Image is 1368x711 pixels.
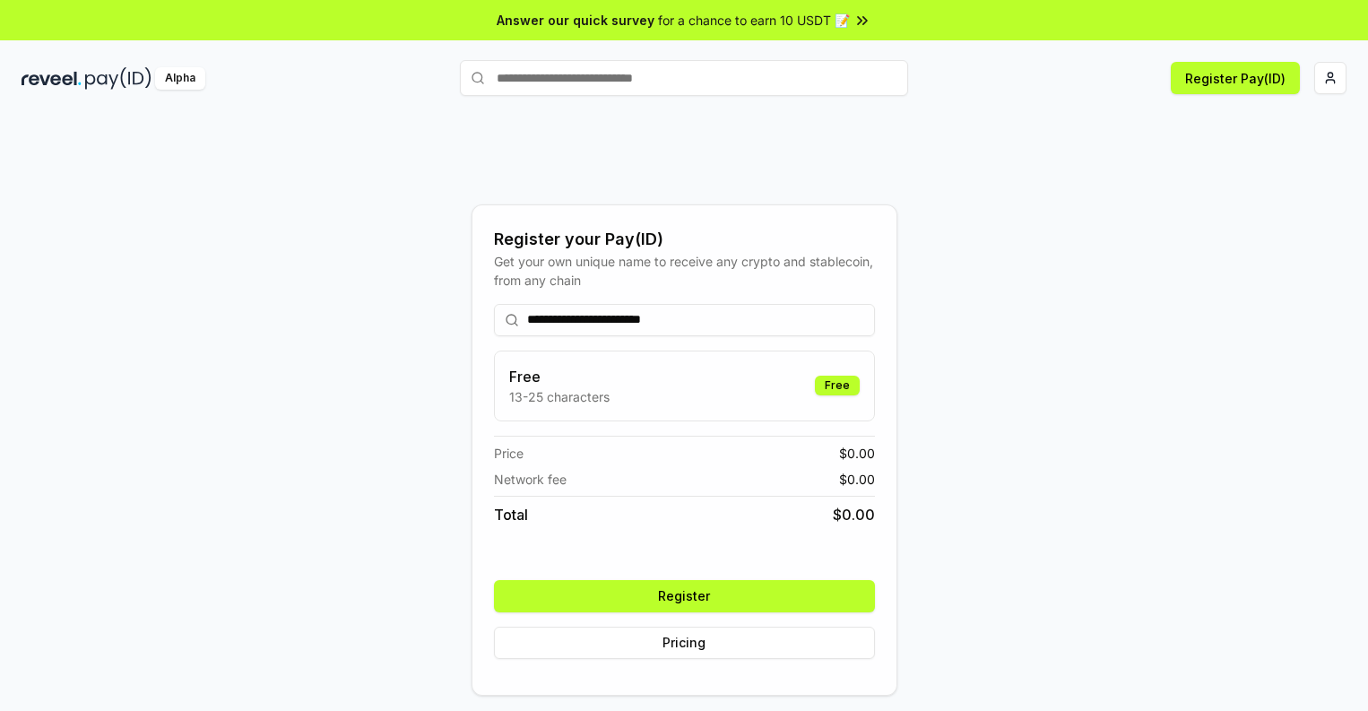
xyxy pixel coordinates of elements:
[494,470,567,489] span: Network fee
[509,366,610,387] h3: Free
[494,580,875,612] button: Register
[494,444,524,463] span: Price
[155,67,205,90] div: Alpha
[839,470,875,489] span: $ 0.00
[509,387,610,406] p: 13-25 characters
[497,11,654,30] span: Answer our quick survey
[22,67,82,90] img: reveel_dark
[658,11,850,30] span: for a chance to earn 10 USDT 📝
[833,504,875,525] span: $ 0.00
[839,444,875,463] span: $ 0.00
[85,67,152,90] img: pay_id
[494,627,875,659] button: Pricing
[494,252,875,290] div: Get your own unique name to receive any crypto and stablecoin, from any chain
[815,376,860,395] div: Free
[1171,62,1300,94] button: Register Pay(ID)
[494,227,875,252] div: Register your Pay(ID)
[494,504,528,525] span: Total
